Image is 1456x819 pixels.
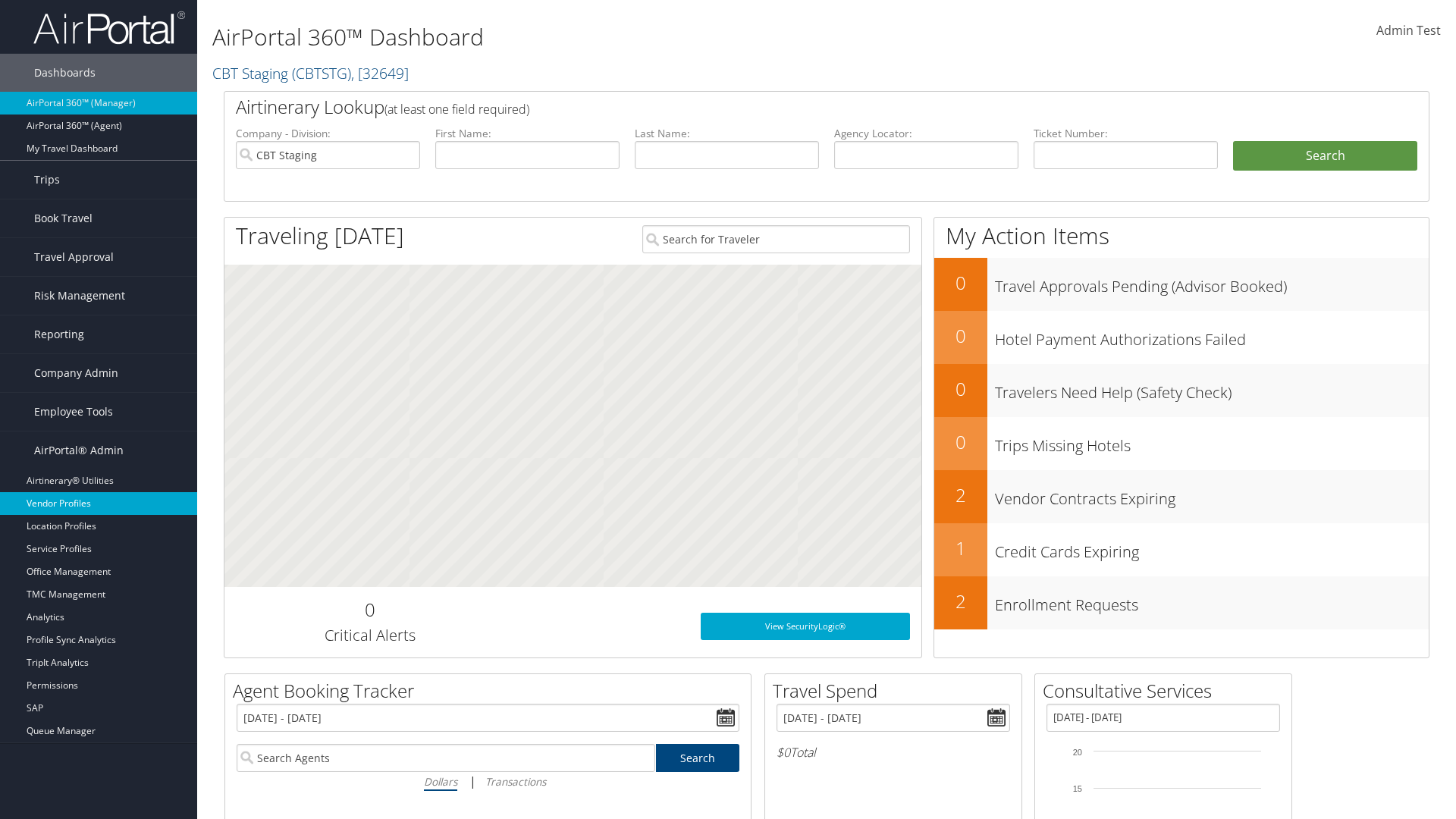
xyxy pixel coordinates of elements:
[34,354,118,392] span: Company Admin
[237,772,739,791] div: |
[34,431,124,469] span: AirPortal® Admin
[934,417,1429,470] a: 0Trips Missing Hotels
[934,311,1429,364] a: 0Hotel Payment Authorizations Failed
[995,428,1429,457] h3: Trips Missing Hotels
[34,161,60,199] span: Trips
[642,225,910,253] input: Search for Traveler
[834,126,1018,141] label: Agency Locator:
[995,268,1429,297] h3: Travel Approvals Pending (Advisor Booked)
[934,376,987,402] h2: 0
[233,678,751,704] h2: Agent Booking Tracker
[1376,22,1441,39] span: Admin Test
[351,63,409,83] span: , [ 32649 ]
[934,482,987,508] h2: 2
[934,470,1429,523] a: 2Vendor Contracts Expiring
[212,21,1031,53] h1: AirPortal 360™ Dashboard
[34,393,113,431] span: Employee Tools
[1233,141,1417,171] button: Search
[34,277,125,315] span: Risk Management
[236,220,404,252] h1: Traveling [DATE]
[236,126,420,141] label: Company - Division:
[34,199,93,237] span: Book Travel
[995,375,1429,403] h3: Travelers Need Help (Safety Check)
[995,481,1429,510] h3: Vendor Contracts Expiring
[934,364,1429,417] a: 0Travelers Need Help (Safety Check)
[1034,126,1218,141] label: Ticket Number:
[635,126,819,141] label: Last Name:
[237,744,655,772] input: Search Agents
[995,322,1429,350] h3: Hotel Payment Authorizations Failed
[384,101,529,118] span: (at least one field required)
[773,678,1021,704] h2: Travel Spend
[485,774,546,789] i: Transactions
[1043,678,1291,704] h2: Consultative Services
[995,587,1429,616] h3: Enrollment Requests
[236,625,504,646] h3: Critical Alerts
[236,597,504,623] h2: 0
[934,588,987,614] h2: 2
[435,126,620,141] label: First Name:
[934,523,1429,576] a: 1Credit Cards Expiring
[34,315,84,353] span: Reporting
[1073,784,1082,793] tspan: 15
[1073,748,1082,757] tspan: 20
[934,429,987,455] h2: 0
[934,258,1429,311] a: 0Travel Approvals Pending (Advisor Booked)
[656,744,740,772] a: Search
[424,774,457,789] i: Dollars
[701,613,910,640] a: View SecurityLogic®
[777,744,1010,761] h6: Total
[934,535,987,561] h2: 1
[34,54,96,92] span: Dashboards
[1376,8,1441,55] a: Admin Test
[934,576,1429,629] a: 2Enrollment Requests
[236,94,1317,120] h2: Airtinerary Lookup
[995,534,1429,563] h3: Credit Cards Expiring
[34,238,114,276] span: Travel Approval
[934,270,987,296] h2: 0
[934,220,1429,252] h1: My Action Items
[33,10,185,45] img: airportal-logo.png
[934,323,987,349] h2: 0
[212,63,409,83] a: CBT Staging
[292,63,351,83] span: ( CBTSTG )
[777,744,790,761] span: $0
